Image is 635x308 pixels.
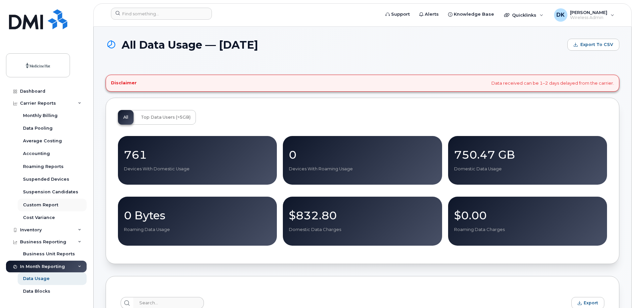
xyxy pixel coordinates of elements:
[141,115,191,120] span: Top Data Users (>5GB)
[289,149,436,161] p: 0
[454,227,601,233] p: Roaming Data Charges
[454,166,601,172] p: Domestic Data Usage
[106,75,619,92] div: Data received can be 1–2 days delayed from the carrier.
[454,209,601,221] p: $0.00
[289,209,436,221] p: $832.80
[124,149,271,161] p: 761
[289,166,436,172] p: Devices With Roaming Usage
[289,227,436,233] p: Domestic Data Charges
[124,227,271,233] p: Roaming Data Usage
[567,39,619,51] button: Export to CSV
[111,80,137,86] h4: Disclaimer
[584,300,598,305] span: Export
[122,39,258,51] span: All Data Usage — [DATE]
[580,42,613,48] span: Export to CSV
[124,166,271,172] p: Devices With Domestic Usage
[454,149,601,161] p: 750.47 GB
[124,209,271,221] p: 0 Bytes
